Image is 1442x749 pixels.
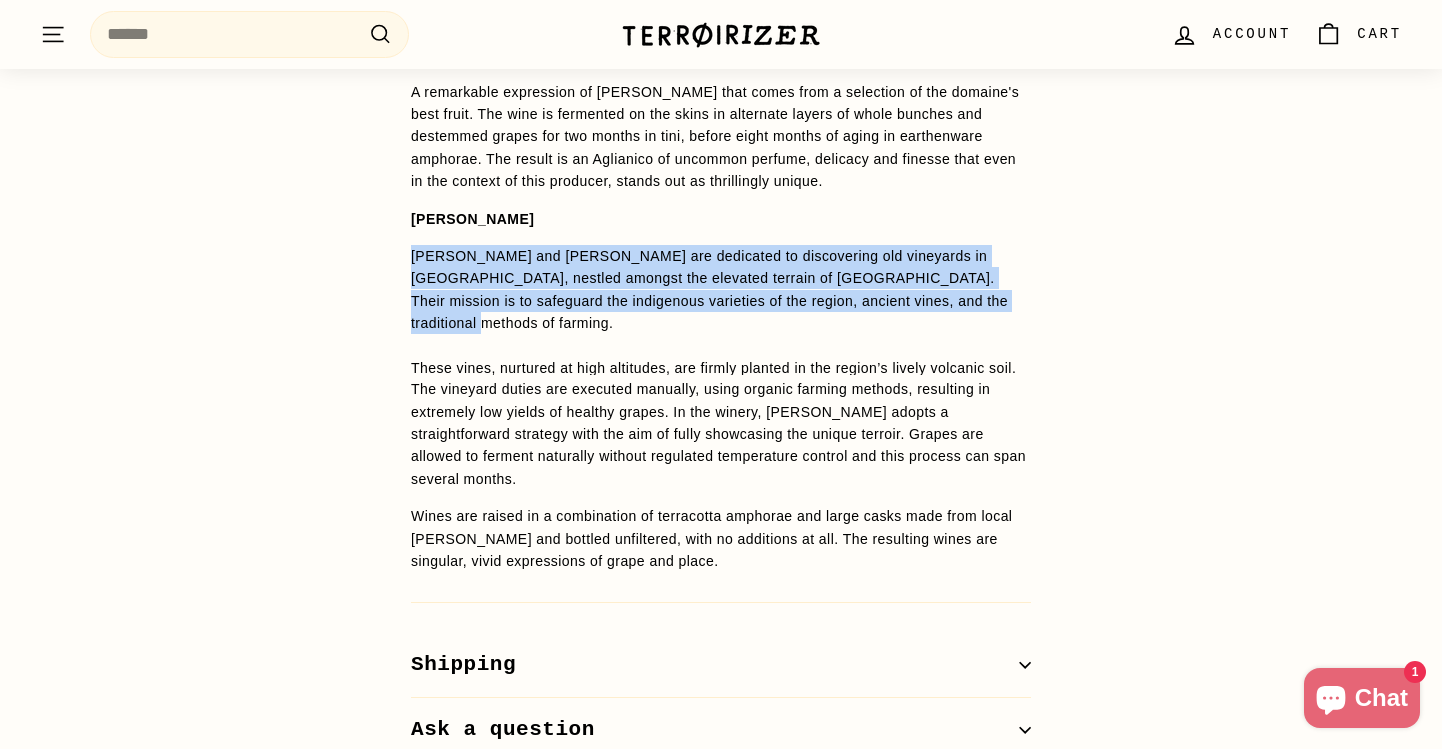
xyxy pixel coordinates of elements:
[1357,23,1402,45] span: Cart
[1298,668,1426,733] inbox-online-store-chat: Shopify online store chat
[411,211,534,227] strong: [PERSON_NAME]
[411,245,1031,490] p: [PERSON_NAME] and [PERSON_NAME] are dedicated to discovering old vineyards in [GEOGRAPHIC_DATA], ...
[1159,5,1303,64] a: Account
[1213,23,1291,45] span: Account
[411,508,1012,569] span: Wines are raised in a combination of terracotta amphorae and large casks made from local [PERSON_...
[411,81,1031,193] p: A remarkable expression of [PERSON_NAME] that comes from a selection of the domaine's best fruit....
[1303,5,1414,64] a: Cart
[411,633,1031,698] button: Shipping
